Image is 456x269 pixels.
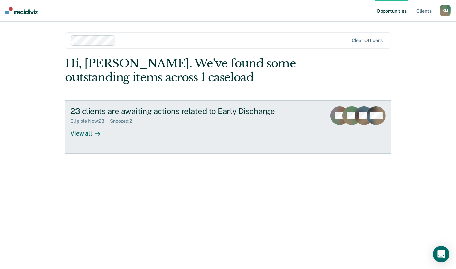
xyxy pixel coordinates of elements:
[433,246,449,262] div: Open Intercom Messenger
[70,118,110,124] div: Eligible Now : 23
[70,124,108,137] div: View all
[65,100,391,154] a: 23 clients are awaiting actions related to Early DischargeEligible Now:23Snoozed:2View all
[352,38,383,43] div: Clear officers
[70,106,307,116] div: 23 clients are awaiting actions related to Early Discharge
[440,5,451,16] button: KM
[440,5,451,16] div: K M
[5,7,38,14] img: Recidiviz
[65,57,326,84] div: Hi, [PERSON_NAME]. We’ve found some outstanding items across 1 caseload
[110,118,138,124] div: Snoozed : 2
